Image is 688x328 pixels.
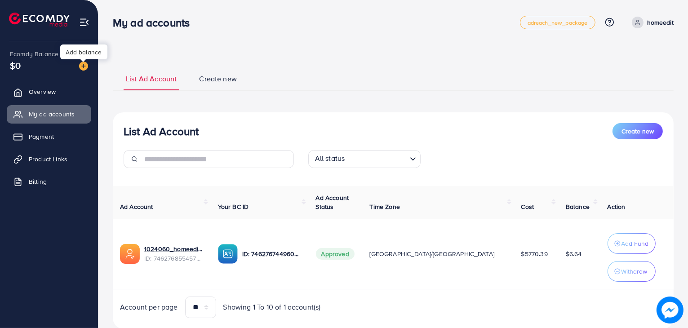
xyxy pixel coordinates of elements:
img: menu [79,17,89,27]
h3: My ad accounts [113,16,197,29]
img: ic-ba-acc.ded83a64.svg [218,244,238,264]
span: My ad accounts [29,110,75,119]
p: ID: 7462767449604177937 [242,248,302,259]
button: Add Fund [608,233,656,254]
span: Create new [621,127,654,136]
span: List Ad Account [126,74,177,84]
span: Ecomdy Balance [10,49,58,58]
img: ic-ads-acc.e4c84228.svg [120,244,140,264]
span: Your BC ID [218,202,249,211]
p: Add Fund [621,238,649,249]
span: Billing [29,177,47,186]
span: Balance [566,202,590,211]
a: 1024060_homeedit7_1737561213516 [144,244,204,253]
span: Ad Account Status [316,193,349,211]
span: Action [608,202,626,211]
span: $5770.39 [521,249,548,258]
div: Add balance [60,44,107,59]
img: image [657,297,684,324]
span: Payment [29,132,54,141]
span: All status [313,151,347,166]
p: homeedit [647,17,674,28]
span: Cost [521,202,534,211]
span: ID: 7462768554572742672 [144,254,204,263]
a: Payment [7,128,91,146]
span: Time Zone [370,202,400,211]
a: My ad accounts [7,105,91,123]
button: Withdraw [608,261,656,282]
span: [GEOGRAPHIC_DATA]/[GEOGRAPHIC_DATA] [370,249,495,258]
span: Ad Account [120,202,153,211]
a: Product Links [7,150,91,168]
span: $6.64 [566,249,582,258]
span: Showing 1 To 10 of 1 account(s) [223,302,321,312]
span: Overview [29,87,56,96]
img: image [79,62,88,71]
button: Create new [613,123,663,139]
div: <span class='underline'>1024060_homeedit7_1737561213516</span></br>7462768554572742672 [144,244,204,263]
a: homeedit [628,17,674,28]
span: adreach_new_package [528,20,588,26]
a: Overview [7,83,91,101]
span: Create new [199,74,237,84]
a: Billing [7,173,91,191]
span: Approved [316,248,355,260]
span: $0 [10,59,21,72]
div: Search for option [308,150,421,168]
h3: List Ad Account [124,125,199,138]
span: Product Links [29,155,67,164]
span: Account per page [120,302,178,312]
img: logo [9,13,70,27]
p: Withdraw [621,266,648,277]
a: adreach_new_package [520,16,595,29]
input: Search for option [347,152,406,166]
